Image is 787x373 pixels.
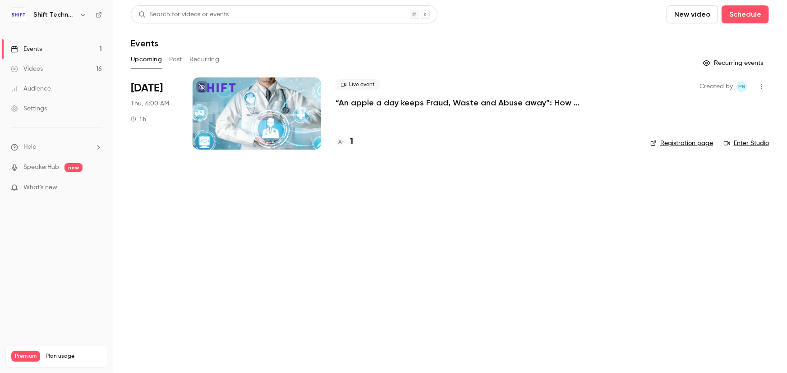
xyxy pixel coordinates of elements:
[736,81,747,92] span: Pauline Babouhot
[131,52,162,67] button: Upcoming
[91,184,102,192] iframe: Noticeable Trigger
[131,115,146,123] div: 1 h
[650,139,713,148] a: Registration page
[169,52,182,67] button: Past
[11,64,43,73] div: Videos
[189,52,220,67] button: Recurring
[667,5,718,23] button: New video
[23,142,37,152] span: Help
[11,84,51,93] div: Audience
[64,163,83,172] span: new
[700,81,733,92] span: Created by
[46,353,101,360] span: Plan usage
[131,99,169,108] span: Thu, 6:00 AM
[350,136,353,148] h4: 1
[33,10,76,19] h6: Shift Technology
[336,136,353,148] a: 1
[722,5,769,23] button: Schedule
[11,104,47,113] div: Settings
[131,81,163,96] span: [DATE]
[131,38,158,49] h1: Events
[336,79,380,90] span: Live event
[23,183,57,192] span: What's new
[699,56,769,70] button: Recurring events
[11,8,26,22] img: Shift Technology
[336,97,606,108] a: “An apple a day keeps Fraud, Waste and Abuse away”: How advanced technologies prevent errors, abu...
[738,81,746,92] span: PB
[11,45,42,54] div: Events
[724,139,769,148] a: Enter Studio
[131,77,178,150] div: Nov 13 Thu, 12:00 PM (Europe/Paris)
[138,10,229,19] div: Search for videos or events
[11,142,102,152] li: help-dropdown-opener
[23,163,59,172] a: SpeakerHub
[11,351,40,362] span: Premium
